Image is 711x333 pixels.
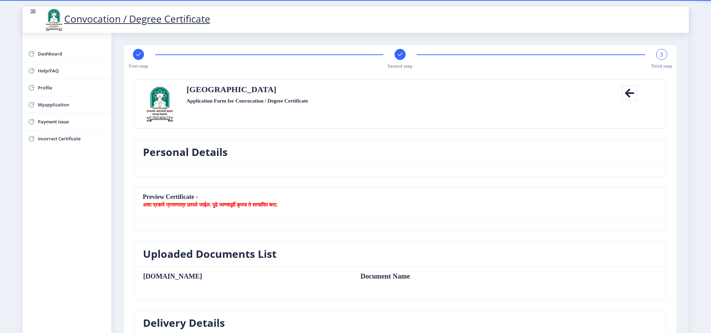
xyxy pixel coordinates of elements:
img: sulogo.png [143,85,176,123]
td: Document Name [354,272,554,280]
a: Convocation / Degree Certificate [43,12,210,25]
th: [DOMAIN_NAME] [143,272,354,280]
b: अशा प्रकारे प्रमाणपत्र छापले जाईल. पुढे जाण्यापूर्वी कृपया ते सत्यापित करा. [143,201,278,208]
span: First step [129,63,148,69]
a: Payment issue [23,113,111,130]
a: Help/FAQ [23,62,111,79]
a: Profile [23,79,111,96]
img: logo [43,8,64,32]
label: [GEOGRAPHIC_DATA] [187,85,277,94]
h3: Personal Details [143,145,228,159]
h3: Uploaded Documents List [143,247,277,261]
span: Third step [651,63,672,69]
a: Myapplication [23,96,111,113]
span: Second step [388,63,413,69]
i: Back [622,85,637,101]
span: 3 [660,51,663,58]
h3: Delivery Details [143,316,225,330]
span: Dashboard [38,50,106,58]
span: Help/FAQ [38,67,106,75]
nb-card-header: Preview Certificate - [135,187,666,219]
a: Dashboard [23,45,111,62]
span: Profile [38,84,106,92]
span: Incorrect Certificate [38,134,106,143]
label: Application Form for Convocation / Degree Certificate [187,97,308,105]
a: Incorrect Certificate [23,130,111,147]
span: Myapplication [38,100,106,109]
span: Payment issue [38,117,106,126]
